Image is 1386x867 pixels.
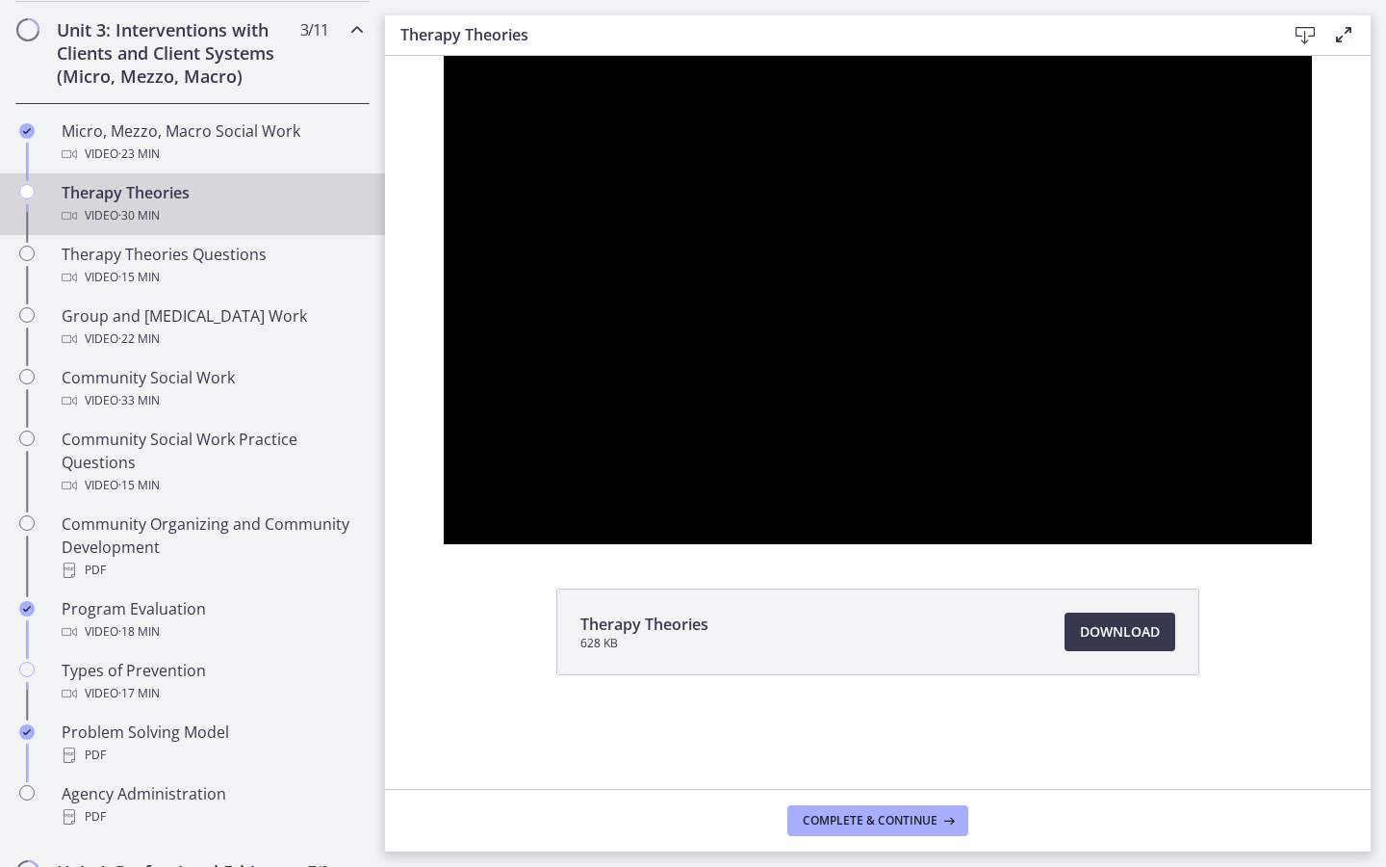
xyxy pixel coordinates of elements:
[62,597,362,644] div: Program Evaluation
[118,204,160,227] span: · 30 min
[62,782,362,828] div: Agency Administration
[62,721,362,767] div: Problem Solving Model
[62,143,362,166] div: Video
[19,123,35,139] i: Completed
[62,389,362,412] div: Video
[62,659,362,705] div: Types of Prevention
[787,805,968,836] button: Complete & continue
[118,266,160,289] span: · 15 min
[62,559,362,582] div: PDF
[803,813,937,828] span: Complete & continue
[62,428,362,497] div: Community Social Work Practice Questions
[118,389,160,412] span: · 33 min
[62,266,362,289] div: Video
[62,204,362,227] div: Video
[118,328,160,351] span: · 22 min
[385,56,1371,544] iframe: Video Lesson
[118,143,160,166] span: · 23 min
[118,474,160,497] span: · 15 min
[1080,620,1160,644] span: Download
[62,682,362,705] div: Video
[300,18,328,41] span: 3 / 11
[62,474,362,497] div: Video
[62,805,362,828] div: PDF
[62,243,362,289] div: Therapy Theories Questions
[62,181,362,227] div: Therapy Theories
[62,620,362,644] div: Video
[62,304,362,351] div: Group and [MEDICAL_DATA] Work
[62,512,362,582] div: Community Organizing and Community Development
[580,613,708,636] span: Therapy Theories
[400,23,1255,46] h3: Therapy Theories
[1065,613,1175,651] a: Download
[62,328,362,351] div: Video
[62,119,362,166] div: Micro, Mezzo, Macro Social Work
[118,682,160,705] span: · 17 min
[118,620,160,644] span: · 18 min
[57,18,292,88] h2: Unit 3: Interventions with Clients and Client Systems (Micro, Mezzo, Macro)
[580,636,708,651] span: 628 KB
[19,724,35,740] i: Completed
[62,366,362,412] div: Community Social Work
[62,744,362,767] div: PDF
[19,601,35,617] i: Completed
